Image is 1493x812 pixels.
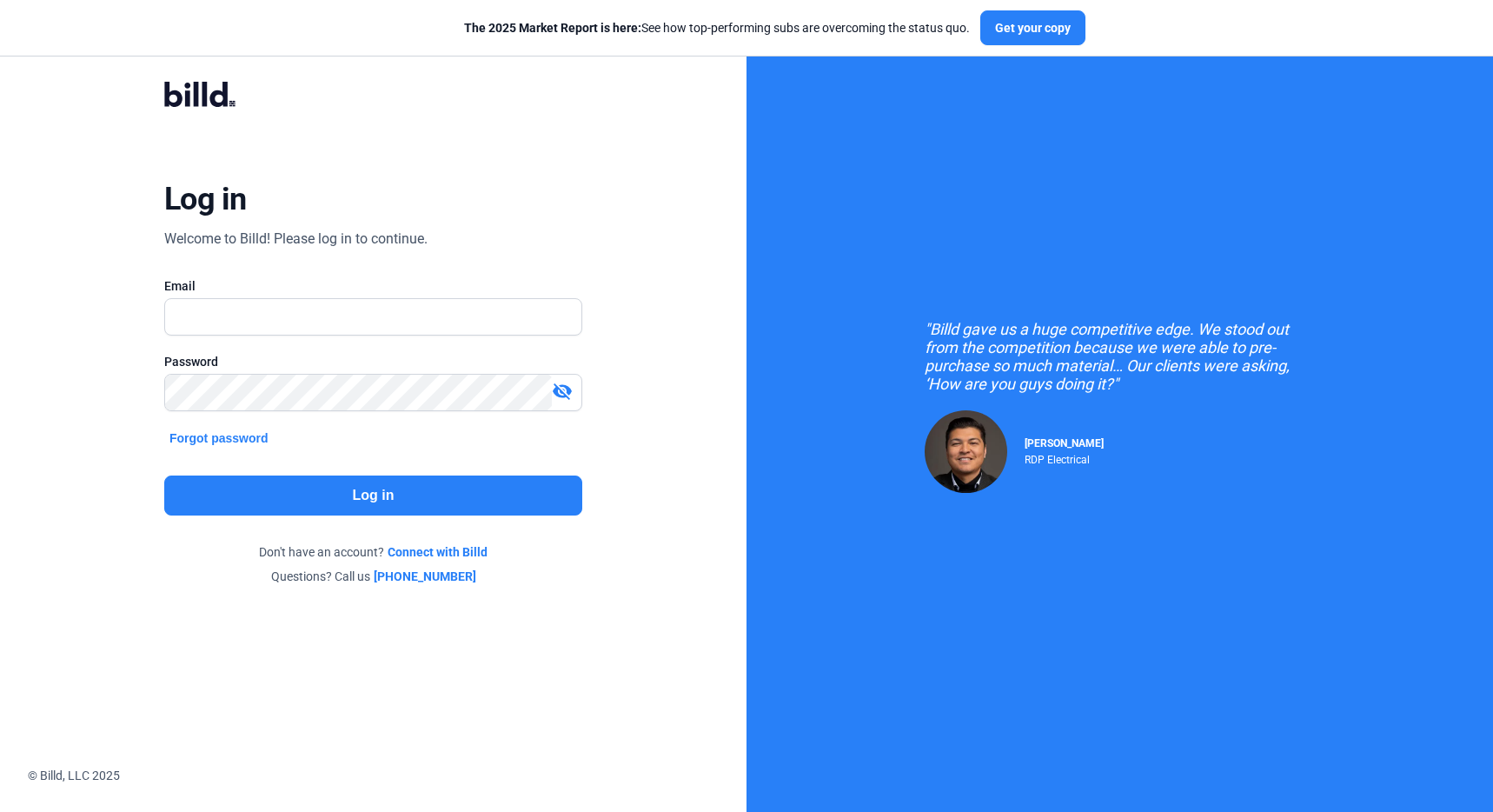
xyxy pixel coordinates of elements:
mat-icon: visibility_off [552,381,573,402]
div: Don't have an account? [164,543,582,561]
span: The 2025 Market Report is here: [464,21,641,35]
div: Welcome to Billd! Please log in to continue. [164,229,428,250]
div: Questions? Call us [164,568,582,585]
div: Password [164,353,582,370]
div: Email [164,277,582,295]
div: "Billd gave us a huge competitive edge. We stood out from the competition because we were able to... [925,320,1316,393]
div: See how top-performing subs are overcoming the status quo. [464,19,970,37]
button: Forgot password [164,429,274,448]
div: Log in [164,180,247,218]
img: Raul Pacheco [925,410,1007,493]
div: RDP Electrical [1025,449,1104,466]
span: [PERSON_NAME] [1025,437,1104,449]
button: Get your copy [980,10,1085,45]
button: Log in [164,476,582,516]
a: Connect with Billd [388,543,488,561]
a: [PHONE_NUMBER] [374,568,476,585]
